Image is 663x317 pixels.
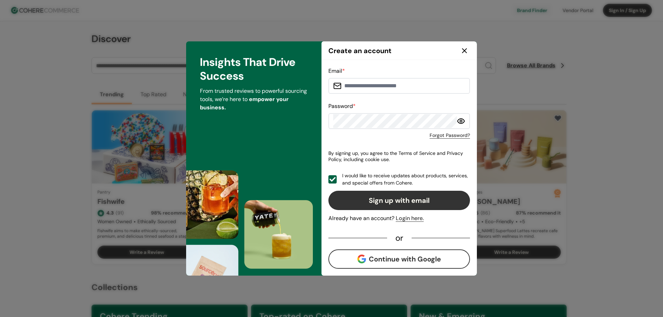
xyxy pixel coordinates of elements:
[200,87,308,112] p: From trusted reviews to powerful sourcing tools, we’re here to
[328,147,470,165] p: By signing up, you agree to the Terms of Service and Privacy Policy, including cookie use.
[342,172,470,187] span: I would like to receive updates about products, services, and special offers from Cohere.
[200,55,308,83] h3: Insights That Drive Success
[328,191,470,210] button: Sign up with email
[387,235,412,241] div: or
[396,214,424,222] div: Login here.
[328,249,470,269] button: Continue with Google
[328,214,470,222] div: Already have an account?
[328,67,345,75] label: Email
[328,46,392,56] h2: Create an account
[328,102,356,110] label: Password
[430,132,470,139] a: Forgot Password?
